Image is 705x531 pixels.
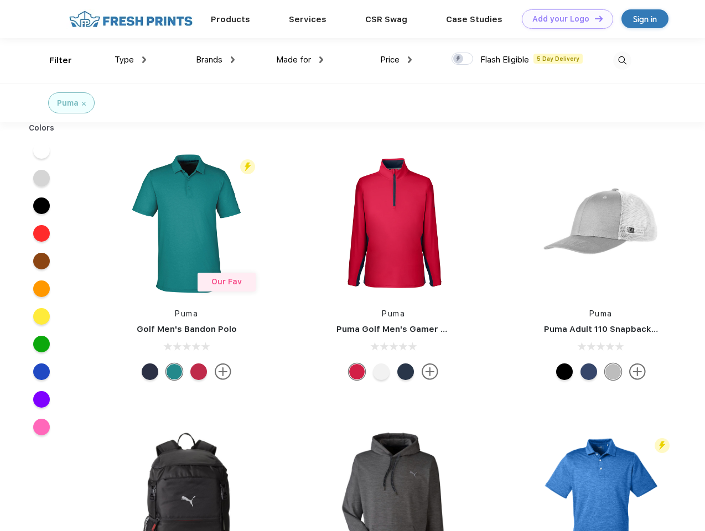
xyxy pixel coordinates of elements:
img: more.svg [629,363,646,380]
div: Puma [57,97,79,109]
span: 5 Day Delivery [533,54,583,64]
img: flash_active_toggle.svg [240,159,255,174]
img: dropdown.png [231,56,235,63]
a: Products [211,14,250,24]
a: Puma Golf Men's Gamer Golf Quarter-Zip [336,324,511,334]
a: Puma [382,309,405,318]
img: dropdown.png [319,56,323,63]
div: Green Lagoon [166,363,183,380]
span: Our Fav [211,277,242,286]
div: Bright White [373,363,390,380]
img: flash_active_toggle.svg [655,438,670,453]
img: func=resize&h=266 [320,150,467,297]
span: Made for [276,55,311,65]
a: Puma [175,309,198,318]
img: filter_cancel.svg [82,102,86,106]
a: Sign in [621,9,668,28]
img: dropdown.png [142,56,146,63]
div: Ski Patrol [190,363,207,380]
span: Price [380,55,400,65]
div: Peacoat with Qut Shd [580,363,597,380]
div: Add your Logo [532,14,589,24]
span: Brands [196,55,222,65]
span: Flash Eligible [480,55,529,65]
img: dropdown.png [408,56,412,63]
a: Golf Men's Bandon Polo [137,324,237,334]
img: func=resize&h=266 [527,150,675,297]
div: Sign in [633,13,657,25]
div: Quarry with Brt Whit [605,363,621,380]
div: Pma Blk Pma Blk [556,363,573,380]
div: Navy Blazer [142,363,158,380]
img: fo%20logo%202.webp [66,9,196,29]
img: more.svg [422,363,438,380]
img: more.svg [215,363,231,380]
img: func=resize&h=266 [113,150,260,297]
a: Puma [589,309,613,318]
div: Colors [20,122,63,134]
span: Type [115,55,134,65]
div: Filter [49,54,72,67]
div: Navy Blazer [397,363,414,380]
div: Ski Patrol [349,363,365,380]
img: DT [595,15,603,22]
img: desktop_search.svg [613,51,631,70]
a: CSR Swag [365,14,407,24]
a: Services [289,14,326,24]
